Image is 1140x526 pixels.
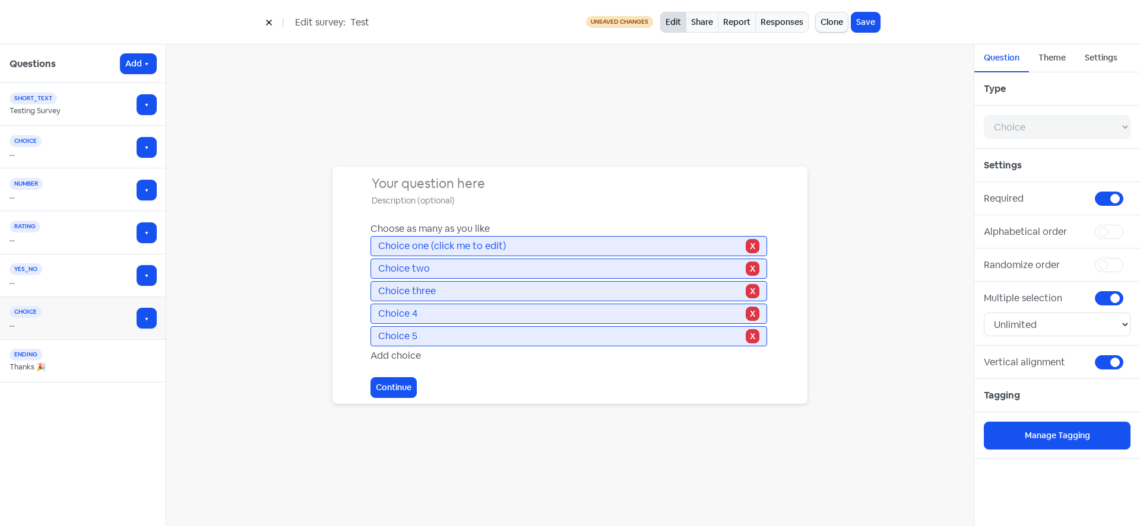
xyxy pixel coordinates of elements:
[660,12,686,33] button: Edit
[984,389,1020,401] b: Tagging
[9,148,146,160] div: ...
[9,361,146,373] div: Thanks 🎉
[816,12,848,32] button: Clone
[686,12,718,33] a: Share
[121,54,156,74] button: Add
[984,192,1095,206] div: Required
[984,422,1130,450] button: Manage Tagging
[9,58,56,70] b: Questions
[378,307,743,321] span: Choice 4
[9,190,146,202] div: ...
[984,159,1022,171] b: Settings
[9,349,42,361] span: Ending
[370,222,769,236] div: Choose as many as you like
[370,173,769,194] input: Your question here
[984,82,1006,95] b: Type
[1090,479,1128,514] iframe: chat widget
[746,239,759,253] button: X
[746,307,759,321] button: X
[370,377,417,398] button: Continue
[984,52,1019,64] div: Question
[9,306,42,318] span: choice
[851,12,880,32] button: Save
[718,12,756,33] a: Report
[378,284,743,298] span: Choice three
[9,276,146,288] div: ...
[295,15,346,30] span: Edit survey:
[9,318,146,330] div: ...
[984,355,1095,369] div: Vertical alignment
[746,284,759,298] button: X
[1085,52,1117,64] div: Settings
[9,105,146,117] div: Testing Survey
[378,239,743,253] span: Choice one (click me to edit)
[984,291,1095,305] div: Multiple selection
[755,12,809,33] a: Responses
[370,349,769,363] div: Add choice
[9,221,40,232] span: rating
[9,233,146,245] div: ...
[9,93,57,104] span: short_text
[1038,52,1066,64] div: Theme
[378,329,743,343] span: Choice 5
[9,135,42,147] span: choice
[984,225,1095,239] div: Alphabetical order
[378,262,743,276] span: Choice two
[746,262,759,276] button: X
[9,263,42,275] span: yes_no
[370,194,769,208] input: Description (optional)
[591,18,648,25] span: Unsaved changes
[746,329,759,343] button: X
[9,178,43,190] span: number
[984,258,1095,272] div: Randomize order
